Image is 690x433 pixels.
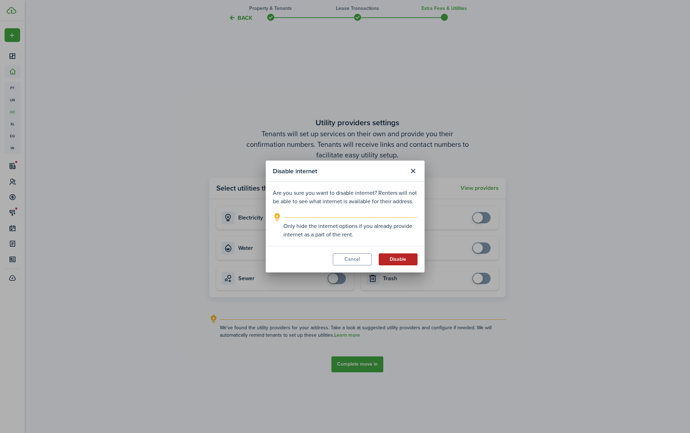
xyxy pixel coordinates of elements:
[273,164,406,178] modal-title: Disable internet
[283,222,418,239] explanation-description: Only hide the internet options if you already provide internet as a part of the rent.
[379,253,418,265] button: Disable
[273,189,418,206] p: Are you sure you want to disable internet? Renters will not be able to see what internet is avail...
[407,165,419,177] button: Close modal
[273,213,282,221] i: outline
[333,253,372,265] button: Cancel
